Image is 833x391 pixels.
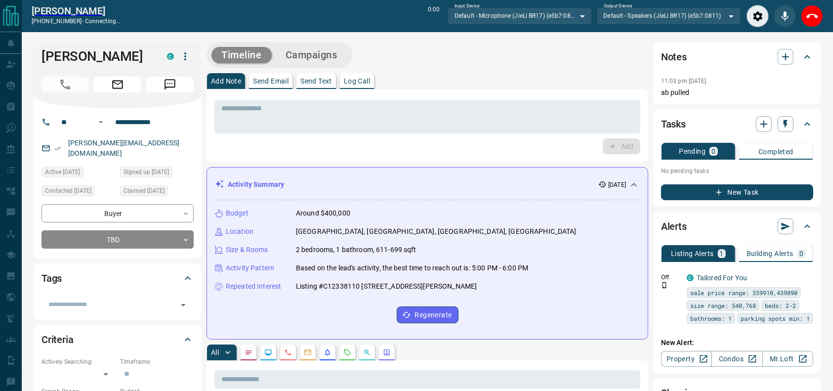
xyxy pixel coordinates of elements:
span: bathrooms: 1 [690,313,732,323]
p: Listing #C12338110 [STREET_ADDRESS][PERSON_NAME] [296,281,477,292]
span: beds: 2-2 [765,301,796,310]
p: New Alert: [661,338,813,348]
p: Off [661,273,681,282]
svg: Opportunities [363,348,371,356]
p: Activity Summary [228,179,284,190]
p: No pending tasks [661,164,813,178]
a: Condos [711,351,762,367]
div: condos.ca [687,274,694,281]
h2: Notes [661,49,687,65]
button: Campaigns [276,47,347,63]
p: 11:03 pm [DATE] [661,78,707,85]
a: Mr.Loft [762,351,813,367]
p: Send Text [300,78,332,85]
svg: Listing Alerts [324,348,332,356]
span: connecting... [85,18,121,25]
label: Input Device [455,3,480,9]
p: All [211,349,219,356]
svg: Lead Browsing Activity [264,348,272,356]
p: Building Alerts [747,250,793,257]
p: Send Email [253,78,289,85]
p: Based on the lead's activity, the best time to reach out is: 5:00 PM - 6:00 PM [296,263,528,273]
p: 0 [711,148,715,155]
span: Active [DATE] [45,167,80,177]
div: Tags [42,266,194,290]
svg: Agent Actions [383,348,391,356]
div: Tasks [661,112,813,136]
a: [PERSON_NAME][EMAIL_ADDRESS][DOMAIN_NAME] [68,139,180,157]
div: Thu Aug 14 2025 [42,185,115,199]
span: Email [94,77,141,92]
p: Around $400,000 [296,208,350,218]
div: condos.ca [167,53,174,60]
h2: Alerts [661,218,687,234]
a: Tailored For You [697,274,747,282]
div: Thu Aug 14 2025 [120,185,194,199]
a: Property [661,351,712,367]
span: Call [42,77,89,92]
button: Open [95,116,107,128]
svg: Push Notification Only [661,282,668,289]
button: New Task [661,184,813,200]
div: Activity Summary[DATE] [215,175,640,194]
p: Timeframe: [120,357,194,366]
svg: Notes [245,348,252,356]
p: [DATE] [608,180,626,189]
div: Default - Microphone (JieLi BR17) (e5b7:0811) [448,7,591,24]
div: TBD [42,230,194,249]
label: Output Device [604,3,632,9]
h2: Tasks [661,116,686,132]
p: 1 [720,250,724,257]
h2: Criteria [42,332,74,348]
div: Mute [774,5,796,27]
p: Budget [226,208,249,218]
svg: Email Verified [54,145,61,152]
p: Pending [679,148,706,155]
div: End Call [801,5,823,27]
p: [GEOGRAPHIC_DATA], [GEOGRAPHIC_DATA], [GEOGRAPHIC_DATA], [GEOGRAPHIC_DATA] [296,226,577,237]
div: Criteria [42,328,194,351]
div: Alerts [661,215,813,238]
p: Repeated Interest [226,281,281,292]
p: ab pulled [661,87,813,98]
span: Contacted [DATE] [45,186,91,196]
div: Default - Speakers (JieLi BR17) (e5b7:0811) [597,7,741,24]
p: Location [226,226,253,237]
div: Buyer [42,204,194,222]
p: Activity Pattern [226,263,274,273]
span: Claimed [DATE] [124,186,165,196]
div: Notes [661,45,813,69]
p: Listing Alerts [671,250,714,257]
p: Add Note [211,78,241,85]
p: Size & Rooms [226,245,268,255]
span: size range: 540,768 [690,301,756,310]
div: Thu Aug 14 2025 [42,167,115,180]
a: [PERSON_NAME] [32,5,121,17]
button: Open [176,298,190,312]
div: Audio Settings [747,5,769,27]
p: 0 [799,250,803,257]
span: Signed up [DATE] [124,167,169,177]
svg: Calls [284,348,292,356]
button: Regenerate [397,306,458,323]
p: [PHONE_NUMBER] - [32,17,121,26]
svg: Requests [343,348,351,356]
p: Actively Searching: [42,357,115,366]
span: sale price range: 359910,439890 [690,288,797,298]
h1: [PERSON_NAME] [42,48,152,64]
p: Completed [758,148,793,155]
span: Message [146,77,194,92]
h2: Tags [42,270,62,286]
button: Timeline [211,47,272,63]
svg: Emails [304,348,312,356]
p: 2 bedrooms, 1 bathroom, 611-699 sqft [296,245,416,255]
div: Thu Aug 14 2025 [120,167,194,180]
p: Log Call [344,78,370,85]
span: parking spots min: 1 [741,313,810,323]
p: 0:00 [428,5,440,27]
